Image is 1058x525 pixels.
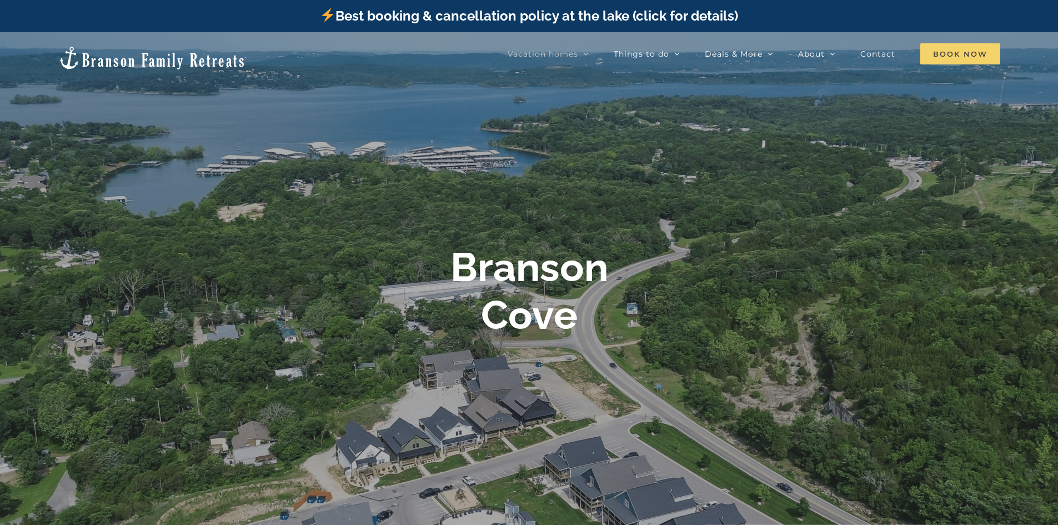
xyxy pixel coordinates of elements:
a: Deals & More [705,43,773,65]
span: About [798,50,825,58]
span: Book Now [920,43,1000,64]
a: Book Now [920,43,1000,65]
a: Best booking & cancellation policy at the lake (click for details) [320,8,738,24]
nav: Main Menu [508,43,1000,65]
a: Vacation homes [508,43,589,65]
img: ⚡️ [321,8,334,22]
a: Things to do [614,43,680,65]
span: Vacation homes [508,50,578,58]
a: About [798,43,835,65]
img: Branson Family Retreats Logo [58,46,246,71]
b: Branson Cove [450,243,608,338]
span: Deals & More [705,50,763,58]
span: Contact [860,50,895,58]
span: Things to do [614,50,669,58]
a: Contact [860,43,895,65]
